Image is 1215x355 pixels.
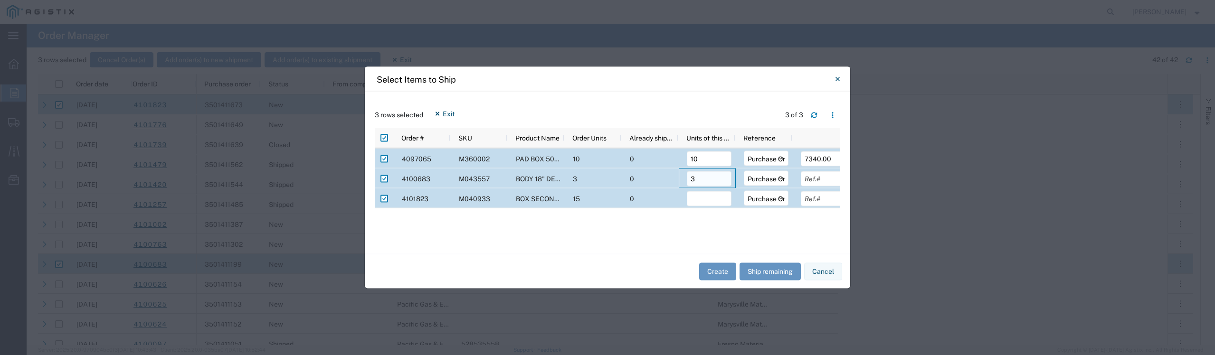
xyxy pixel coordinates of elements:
[427,106,462,121] button: Exit
[402,195,428,203] span: 4101823
[515,134,560,142] span: Product Name
[459,175,490,183] span: M043557
[377,73,456,85] h4: Select Items to Ship
[573,155,580,163] span: 10
[375,110,423,120] span: 3 rows selected
[740,262,801,280] button: Ship remaining
[459,195,490,203] span: M040933
[573,195,580,203] span: 15
[801,191,845,206] input: Ref.#
[801,151,845,167] input: Ref.#
[801,171,845,187] input: Ref.#
[629,134,675,142] span: Already shipped
[458,134,472,142] span: SKU
[402,175,430,183] span: 4100683
[785,110,803,120] div: 3 of 3
[459,155,490,163] span: M360002
[402,155,431,163] span: 4097065
[630,175,634,183] span: 0
[686,134,732,142] span: Units of this shipment
[516,155,637,163] span: PAD BOX 50" X 52" X 18" 2-WIRE XFMR
[401,134,424,142] span: Order #
[572,134,607,142] span: Order Units
[828,70,847,89] button: Close
[807,107,822,122] button: Refresh table
[516,175,625,183] span: BODY 18" DEEP FOR 30" X 48" BOX
[743,134,776,142] span: Reference
[516,195,639,203] span: BOX SECONDARY 13" X 24" X 18" DEEP
[573,175,577,183] span: 3
[699,262,736,280] button: Create
[630,195,634,203] span: 0
[630,155,634,163] span: 0
[804,262,842,280] button: Cancel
